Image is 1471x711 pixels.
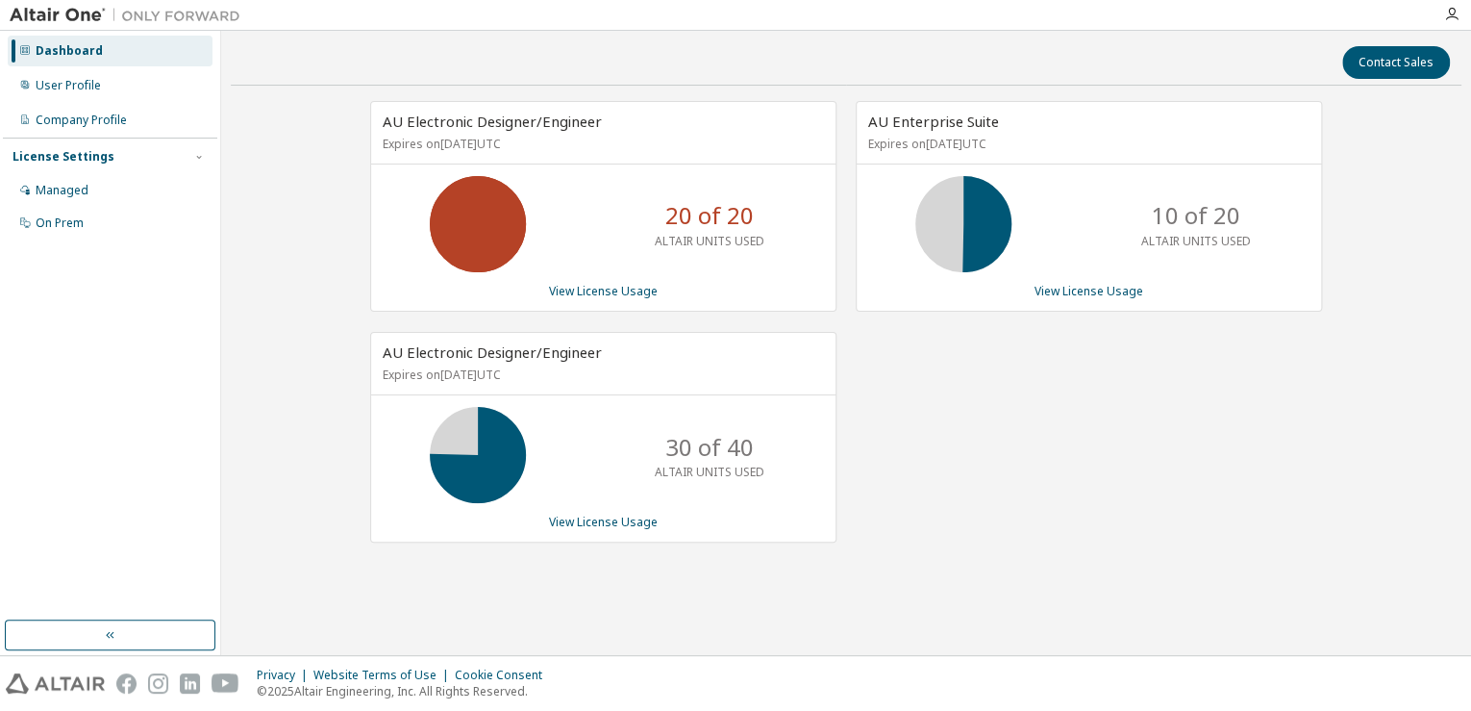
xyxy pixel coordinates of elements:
a: View License Usage [1035,283,1143,299]
div: Company Profile [36,113,127,128]
div: Privacy [257,668,313,683]
div: Managed [36,183,88,198]
img: Altair One [10,6,250,25]
p: Expires on [DATE] UTC [868,136,1305,152]
img: altair_logo.svg [6,673,105,694]
img: facebook.svg [116,673,137,694]
div: Website Terms of Use [313,668,455,683]
div: License Settings [12,149,114,165]
p: 10 of 20 [1151,199,1239,232]
p: Expires on [DATE] UTC [383,367,819,383]
img: linkedin.svg [180,673,200,694]
a: View License Usage [549,283,658,299]
p: ALTAIR UNITS USED [655,233,764,249]
img: instagram.svg [148,673,168,694]
span: AU Enterprise Suite [868,112,999,131]
button: Contact Sales [1342,46,1450,79]
div: Cookie Consent [455,668,554,683]
p: 30 of 40 [665,431,754,464]
p: Expires on [DATE] UTC [383,136,819,152]
p: ALTAIR UNITS USED [655,464,764,480]
p: 20 of 20 [665,199,754,232]
a: View License Usage [549,514,658,530]
p: © 2025 Altair Engineering, Inc. All Rights Reserved. [257,683,554,699]
div: Dashboard [36,43,103,59]
div: On Prem [36,216,84,231]
p: ALTAIR UNITS USED [1140,233,1250,249]
img: youtube.svg [212,673,239,694]
div: User Profile [36,78,101,93]
span: AU Electronic Designer/Engineer [383,112,602,131]
span: AU Electronic Designer/Engineer [383,343,602,362]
